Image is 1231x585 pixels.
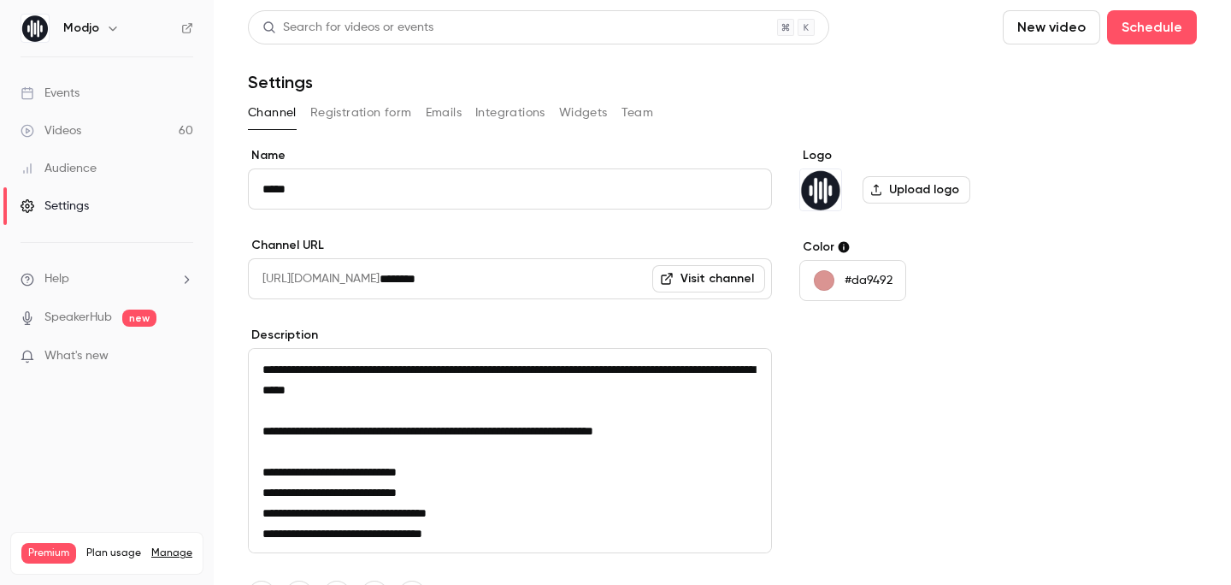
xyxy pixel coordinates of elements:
[799,147,1062,211] section: Logo
[863,176,970,204] label: Upload logo
[800,169,841,210] img: Modjo
[21,198,89,215] div: Settings
[248,258,380,299] span: [URL][DOMAIN_NAME]
[652,265,765,292] a: Visit channel
[173,349,193,364] iframe: Noticeable Trigger
[44,309,112,327] a: SpeakerHub
[21,543,76,564] span: Premium
[426,99,462,127] button: Emails
[248,72,313,92] h1: Settings
[799,147,1062,164] label: Logo
[248,237,772,254] label: Channel URL
[1003,10,1100,44] button: New video
[559,99,608,127] button: Widgets
[151,547,192,560] a: Manage
[44,347,109,365] span: What's new
[21,122,81,139] div: Videos
[310,99,412,127] button: Registration form
[262,19,433,37] div: Search for videos or events
[122,310,156,327] span: new
[248,327,772,344] label: Description
[621,99,654,127] button: Team
[248,147,772,164] label: Name
[86,547,141,560] span: Plan usage
[845,272,892,289] p: #da9492
[799,260,906,301] button: #da9492
[21,160,97,177] div: Audience
[799,239,1062,256] label: Color
[63,20,99,37] h6: Modjo
[475,99,545,127] button: Integrations
[248,99,297,127] button: Channel
[21,270,193,288] li: help-dropdown-opener
[44,270,69,288] span: Help
[21,15,49,42] img: Modjo
[21,85,80,102] div: Events
[1107,10,1197,44] button: Schedule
